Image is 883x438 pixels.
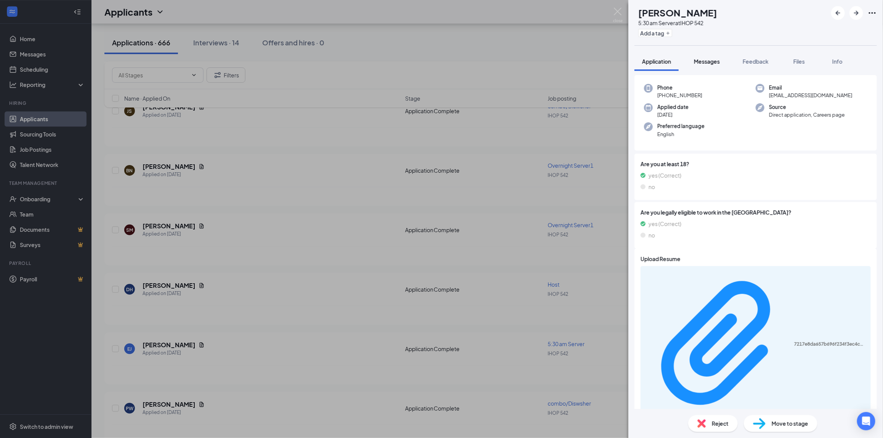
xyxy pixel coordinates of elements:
span: Files [793,58,805,65]
span: Preferred language [657,122,705,130]
span: [DATE] [657,111,689,119]
span: Move to stage [772,419,808,428]
span: yes (Correct) [649,171,681,180]
span: yes (Correct) [649,220,681,228]
button: ArrowLeftNew [831,6,845,20]
div: 7217e8da657b696f234f3ec4ce8fb5de.pdf [794,341,866,347]
span: Application [642,58,671,65]
svg: Paperclip [645,270,794,419]
span: Phone [657,84,702,91]
span: Are you legally eligible to work in the [GEOGRAPHIC_DATA]? [641,208,871,217]
span: no [649,231,655,239]
span: English [657,130,705,138]
span: Feedback [743,58,769,65]
span: Are you at least 18? [641,160,871,168]
div: Open Intercom Messenger [857,412,875,430]
svg: ArrowLeftNew [833,8,843,18]
div: 5:30 am Server at IHOP 542 [638,19,717,27]
span: no [649,183,655,191]
button: PlusAdd a tag [638,29,672,37]
span: Messages [694,58,720,65]
span: [EMAIL_ADDRESS][DOMAIN_NAME] [769,91,853,99]
span: Direct application, Careers page [769,111,845,119]
a: Paperclip7217e8da657b696f234f3ec4ce8fb5de.pdf [645,270,866,420]
span: Applied date [657,103,689,111]
svg: Plus [666,31,670,35]
span: Upload Resume [641,255,681,263]
button: ArrowRight [849,6,863,20]
svg: ArrowRight [852,8,861,18]
h1: [PERSON_NAME] [638,6,717,19]
span: Info [832,58,843,65]
span: [PHONE_NUMBER] [657,91,702,99]
span: Source [769,103,845,111]
svg: Ellipses [868,8,877,18]
span: Email [769,84,853,91]
span: Reject [712,419,729,428]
